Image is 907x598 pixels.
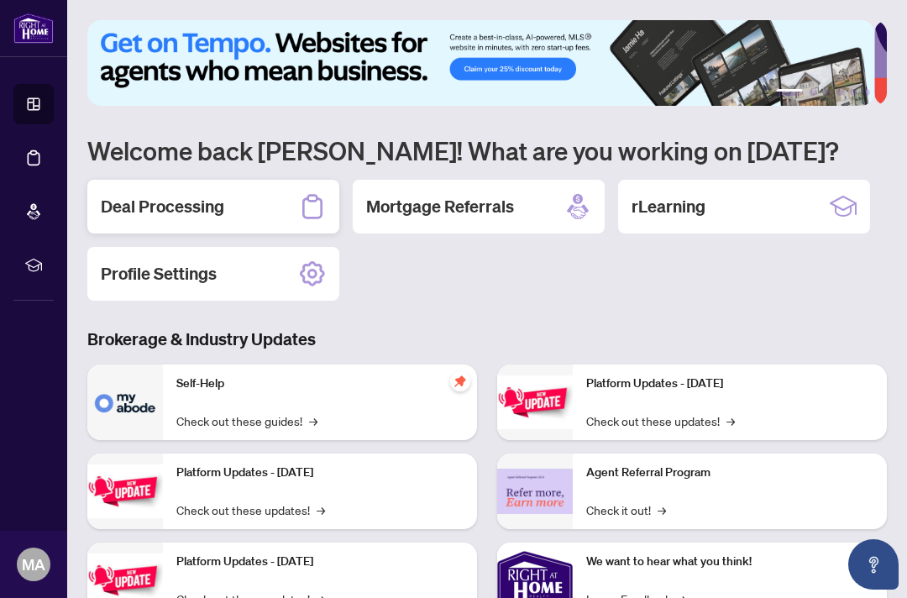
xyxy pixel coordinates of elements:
button: 2 [810,89,816,96]
span: → [658,501,666,519]
h1: Welcome back [PERSON_NAME]! What are you working on [DATE]? [87,134,887,166]
p: Agent Referral Program [586,464,873,482]
a: Check out these guides!→ [176,412,317,430]
p: Platform Updates - [DATE] [176,553,464,571]
span: → [309,412,317,430]
p: We want to hear what you think! [586,553,873,571]
span: → [317,501,325,519]
img: Platform Updates - September 16, 2025 [87,464,163,517]
h2: Profile Settings [101,262,217,286]
button: 5 [850,89,857,96]
span: pushpin [450,371,470,391]
p: Platform Updates - [DATE] [586,375,873,393]
button: Open asap [848,539,899,590]
h2: Deal Processing [101,195,224,218]
img: Self-Help [87,365,163,440]
a: Check out these updates!→ [586,412,735,430]
img: Agent Referral Program [497,469,573,515]
span: → [726,412,735,430]
img: Slide 0 [87,20,874,106]
a: Check out these updates!→ [176,501,325,519]
button: 3 [823,89,830,96]
a: Check it out!→ [586,501,666,519]
h2: Mortgage Referrals [366,195,514,218]
img: logo [13,13,54,44]
p: Platform Updates - [DATE] [176,464,464,482]
img: Platform Updates - June 23, 2025 [497,375,573,428]
button: 1 [776,89,803,96]
button: 6 [863,89,870,96]
button: 4 [836,89,843,96]
span: MA [22,553,45,576]
p: Self-Help [176,375,464,393]
h3: Brokerage & Industry Updates [87,328,887,351]
h2: rLearning [632,195,705,218]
